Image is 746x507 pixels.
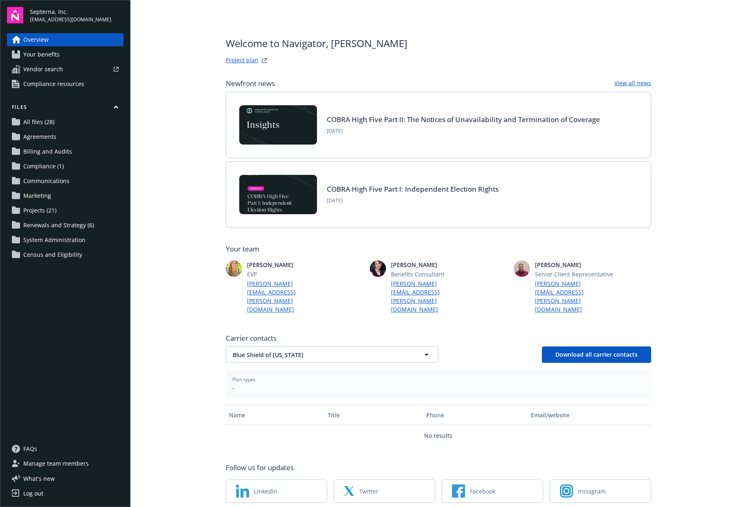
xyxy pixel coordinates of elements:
[23,442,37,455] span: FAQs
[239,105,317,145] img: Card Image - EB Compliance Insights.png
[528,405,651,425] button: Email/website
[327,197,499,204] span: [DATE]
[23,130,56,143] span: Agreements
[30,16,111,23] span: [EMAIL_ADDRESS][DOMAIN_NAME]
[7,442,124,455] a: FAQs
[226,244,651,254] span: Your team
[23,204,56,217] span: Projects (21)
[535,279,615,314] a: [PERSON_NAME][EMAIL_ADDRESS][PERSON_NAME][DOMAIN_NAME]
[23,77,84,91] span: Compliance resources
[514,260,530,277] img: photo
[535,270,615,278] span: Senior Client Representative
[232,383,645,392] span: -
[555,351,638,358] span: Download all carrier contacts
[531,411,647,419] div: Email/website
[426,411,524,419] div: Phone
[226,346,438,363] button: Blue Shield of [US_STATE]
[23,115,54,129] span: All files (28)
[7,160,124,173] a: Compliance (1)
[229,411,321,419] div: Name
[226,260,242,277] img: photo
[233,351,403,359] span: Blue Shield of [US_STATE]
[7,48,124,61] a: Your benefits
[7,204,124,217] a: Projects (21)
[259,56,269,66] a: projectPlanWebsite
[578,487,606,496] span: Instagram
[327,127,600,135] span: [DATE]
[614,79,651,88] a: View all news
[30,7,111,16] span: Septerna, Inc.
[23,248,82,261] span: Census and Eligibility
[7,219,124,232] a: Renewals and Strategy (6)
[23,33,49,46] span: Overview
[23,145,72,158] span: Billing and Audits
[359,487,378,496] span: Twitter
[23,457,89,470] span: Manage team members
[7,145,124,158] a: Billing and Audits
[239,175,317,214] img: BLOG-Card Image - Compliance - COBRA High Five Pt 1 07-18-25.jpg
[334,479,435,503] a: Twitter
[23,219,94,232] span: Renewals and Strategy (6)
[542,346,651,363] button: Download all carrier contacts
[226,463,294,473] span: Follow us for updates
[7,189,124,202] a: Marketing
[247,260,327,269] span: [PERSON_NAME]
[23,487,43,500] div: Log out
[327,184,499,194] a: COBRA High Five Part I: Independent Election Rights
[7,7,23,23] img: navigator-logo.svg
[23,63,63,76] span: Vendor search
[23,474,55,483] span: What ' s new
[226,405,324,425] button: Name
[327,115,600,124] a: COBRA High Five Part II: The Notices of Unavailability and Termination of Coverage
[7,77,124,91] a: Compliance resources
[7,104,124,114] button: Files
[232,376,645,383] span: Plan types
[391,270,471,278] span: Benefits Consultant
[23,48,60,61] span: Your benefits
[328,411,420,419] div: Title
[442,479,543,503] a: Facebook
[7,63,124,76] a: Vendor search
[424,431,452,440] p: No results
[7,174,124,188] a: Communications
[23,174,70,188] span: Communications
[30,7,124,23] button: Septerna, Inc.[EMAIL_ADDRESS][DOMAIN_NAME]
[370,260,386,277] img: photo
[550,479,651,503] a: Instagram
[226,479,327,503] a: LinkedIn
[324,405,423,425] button: Title
[7,33,124,46] a: Overview
[7,115,124,129] a: All files (28)
[7,130,124,143] a: Agreements
[247,270,327,278] span: EVP
[23,233,85,247] span: System Administration
[254,487,277,496] span: LinkedIn
[423,405,528,425] button: Phone
[470,487,495,496] span: Facebook
[226,36,407,51] span: Welcome to Navigator , [PERSON_NAME]
[391,279,471,314] a: [PERSON_NAME][EMAIL_ADDRESS][PERSON_NAME][DOMAIN_NAME]
[7,474,68,483] button: What's new
[7,233,124,247] a: System Administration
[226,333,651,343] span: Carrier contacts
[7,248,124,261] a: Census and Eligibility
[226,79,275,88] span: Newfront news
[247,279,327,314] a: [PERSON_NAME][EMAIL_ADDRESS][PERSON_NAME][DOMAIN_NAME]
[23,160,64,173] span: Compliance (1)
[7,457,124,470] a: Manage team members
[391,260,471,269] span: [PERSON_NAME]
[23,189,51,202] span: Marketing
[535,260,615,269] span: [PERSON_NAME]
[226,56,258,66] a: Project plan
